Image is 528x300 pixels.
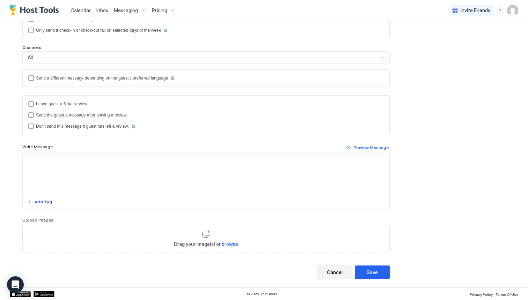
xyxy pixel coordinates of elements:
span: Privacy Policy [470,292,493,297]
button: Preview Message [345,143,390,152]
a: Inbox [96,7,108,14]
span: Messaging [114,7,138,14]
div: User profile [507,5,518,16]
a: App Store [10,291,31,297]
div: Save [367,269,378,276]
button: Cancel [317,265,352,279]
div: Send the guest a message after leaving a review [36,113,127,118]
div: Leave guest a 5 star review [36,102,87,106]
a: Host Tools Logo [10,5,62,16]
div: languagesEnabled [28,75,384,81]
textarea: Input Field [23,153,389,195]
span: Upload Images [22,217,53,223]
div: Only send if check-in or check-out fall on selected days of the week [36,28,161,33]
span: Drag your image(s) or [174,241,238,247]
div: Cancel [327,269,343,276]
span: All [28,54,33,61]
div: Don't send this message if guest has left a review. [36,124,129,129]
div: isLimited [28,28,384,33]
span: © 2025 Host Tools [247,292,277,296]
span: Channels [22,45,41,50]
span: Invite Friends [461,7,490,14]
button: Save [355,265,390,279]
button: Add Tag [27,198,53,206]
a: Terms Of Use [496,290,518,298]
span: browse [222,241,238,247]
span: Write Message [22,144,53,149]
div: Add Tag [35,199,52,205]
div: Open Intercom Messenger [7,276,24,293]
div: Send a different message depending on the guest's preferred language [36,76,168,81]
div: menu [496,6,504,15]
span: Calendar [71,7,91,13]
span: Inbox [96,7,108,13]
a: Google Play Store [34,291,54,297]
span: Pricing [152,7,167,14]
div: Preview Message [353,144,389,151]
a: Privacy Policy [470,290,493,298]
div: sendMessageAfterLeavingReview [28,112,384,118]
a: Calendar [71,7,91,14]
div: reviewEnabled [28,101,384,107]
div: disableMessageAfterReview [28,123,384,129]
span: Terms Of Use [496,292,518,297]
